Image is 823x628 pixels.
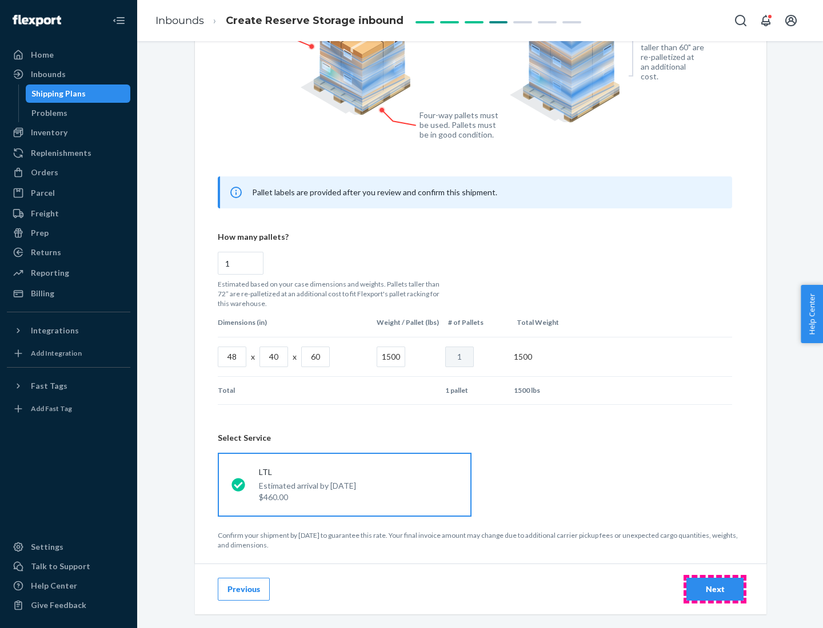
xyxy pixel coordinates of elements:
div: Fast Tags [31,380,67,392]
a: Replenishments [7,144,130,162]
button: Close Navigation [107,9,130,32]
div: Freight [31,208,59,219]
td: 1 pallet [441,377,509,404]
a: Inbounds [155,14,204,27]
div: Give Feedback [31,599,86,611]
button: Integrations [7,321,130,340]
div: Add Fast Tag [31,404,72,413]
a: Billing [7,284,130,303]
th: Dimensions (in) [218,308,372,336]
div: Help Center [31,580,77,591]
div: Add Integration [31,348,82,358]
figcaption: Four-way pallets must be used. Pallets must be in good condition. [420,110,499,139]
header: Select Service [218,432,744,444]
div: Orders [31,167,58,178]
div: Billing [31,288,54,299]
div: Inventory [31,127,67,138]
p: Estimated arrival by [DATE] [259,480,356,492]
ol: breadcrumbs [146,4,413,38]
p: $460.00 [259,492,356,503]
a: Parcel [7,184,130,202]
button: Open account menu [780,9,802,32]
div: Settings [31,541,63,553]
div: Inbounds [31,69,66,80]
p: Confirm your shipment by [DATE] to guarantee this rate. Your final invoice amount may change due ... [218,530,744,550]
p: How many pallets? [218,231,732,243]
a: Shipping Plans [26,84,131,103]
a: Freight [7,204,130,223]
p: x [293,351,297,363]
button: Give Feedback [7,596,130,614]
p: LTL [259,466,356,478]
div: Reporting [31,267,69,279]
span: 1500 [514,352,532,361]
a: Inventory [7,123,130,142]
a: Prep [7,224,130,242]
div: Next [696,583,734,595]
img: Flexport logo [13,15,61,26]
div: Returns [31,247,61,258]
th: Weight / Pallet (lbs) [372,308,444,336]
a: Problems [26,104,131,122]
a: Add Integration [7,344,130,363]
div: Talk to Support [31,561,90,572]
button: Open Search Box [729,9,752,32]
button: Help Center [801,285,823,343]
div: Parcel [31,187,55,199]
a: Home [7,46,130,64]
th: # of Pallets [444,308,512,336]
a: Inbounds [7,65,130,83]
span: Pallet labels are provided after you review and confirm this shipment. [252,187,497,197]
p: Estimated based on your case dimensions and weights. Pallets taller than 72” are re-palletized at... [218,279,446,308]
a: Reporting [7,264,130,282]
span: Create Reserve Storage inbound [226,14,403,27]
div: Prep [31,227,49,239]
p: x [251,351,255,363]
button: Next [686,578,744,601]
th: Total Weight [512,308,581,336]
a: Help Center [7,577,130,595]
div: Home [31,49,54,61]
div: Problems [31,107,67,119]
button: Fast Tags [7,377,130,395]
td: Total [218,377,372,404]
button: Previous [218,578,270,601]
div: Integrations [31,325,79,336]
a: Settings [7,538,130,556]
a: Add Fast Tag [7,400,130,418]
div: Replenishments [31,147,91,159]
button: Open notifications [754,9,777,32]
td: 1500 lbs [509,377,578,404]
a: Orders [7,163,130,182]
div: Shipping Plans [31,88,86,99]
a: Returns [7,243,130,261]
a: Talk to Support [7,557,130,575]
